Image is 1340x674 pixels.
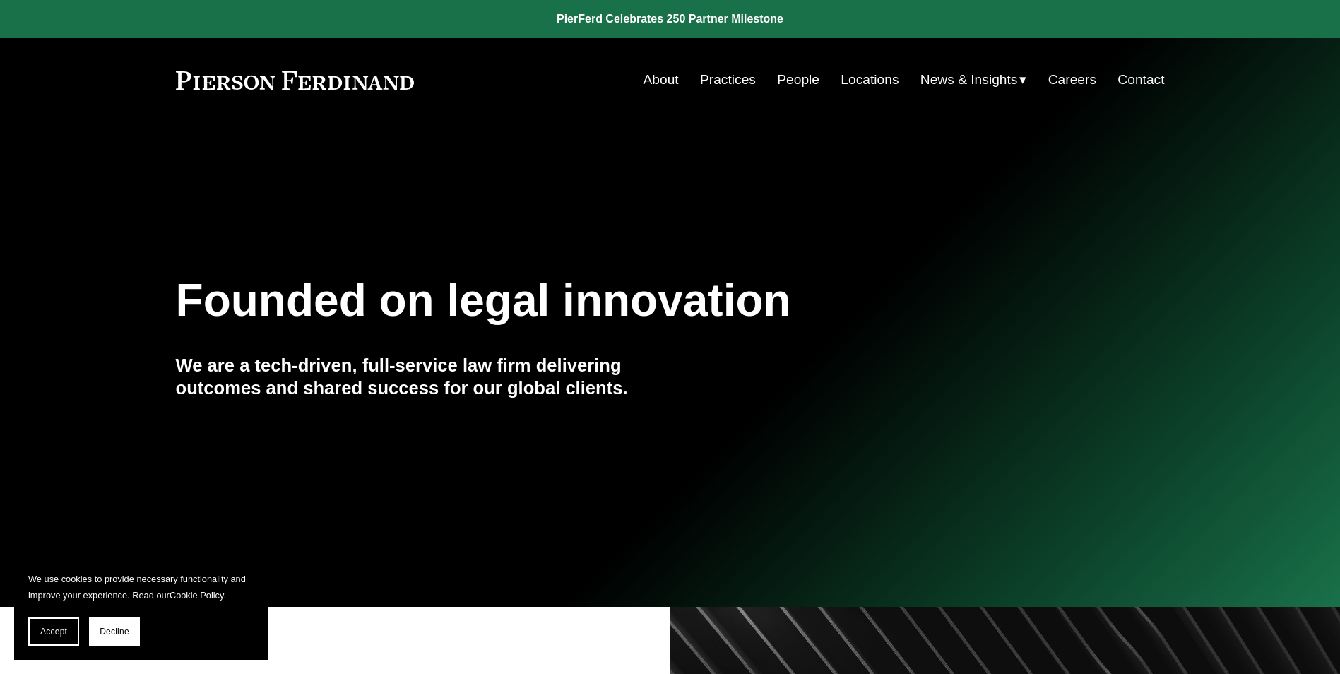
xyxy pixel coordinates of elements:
[920,66,1027,93] a: folder dropdown
[920,68,1018,93] span: News & Insights
[40,627,67,637] span: Accept
[89,617,140,646] button: Decline
[170,590,224,601] a: Cookie Policy
[176,354,670,400] h4: We are a tech-driven, full-service law firm delivering outcomes and shared success for our global...
[28,571,254,603] p: We use cookies to provide necessary functionality and improve your experience. Read our .
[1117,66,1164,93] a: Contact
[176,275,1000,326] h1: Founded on legal innovation
[777,66,819,93] a: People
[1048,66,1096,93] a: Careers
[644,66,679,93] a: About
[100,627,129,637] span: Decline
[28,617,79,646] button: Accept
[841,66,899,93] a: Locations
[14,557,268,660] section: Cookie banner
[700,66,756,93] a: Practices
